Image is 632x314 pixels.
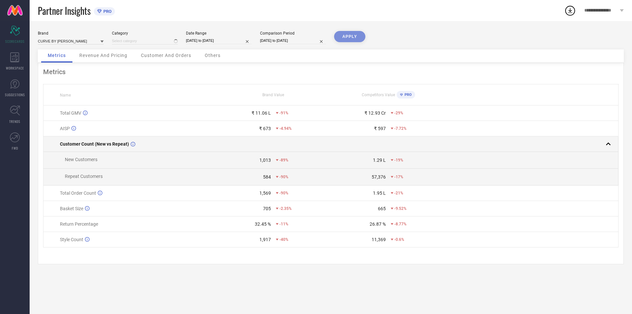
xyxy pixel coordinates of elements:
div: 1.95 L [373,190,386,196]
div: 32.45 % [255,221,271,227]
span: -2.35% [279,206,292,211]
span: -17% [394,175,403,179]
div: Category [112,31,178,36]
span: Competitors Value [362,93,395,97]
div: 665 [378,206,386,211]
input: Select date range [186,37,252,44]
div: 1.29 L [373,157,386,163]
span: Total Order Count [60,190,96,196]
span: -90% [279,191,288,195]
span: -9.52% [394,206,407,211]
span: Metrics [48,53,66,58]
span: Style Count [60,237,83,242]
span: -19% [394,158,403,162]
span: Name [60,93,71,98]
div: 705 [263,206,271,211]
span: PRO [102,9,112,14]
div: ₹ 597 [374,126,386,131]
span: -4.94% [279,126,292,131]
span: New Customers [65,157,97,162]
span: SCORECARDS [5,39,25,44]
span: Customer Count (New vs Repeat) [60,141,129,147]
span: -7.72% [394,126,407,131]
span: -89% [279,158,288,162]
div: Brand [38,31,104,36]
div: 584 [263,174,271,180]
span: PRO [403,93,412,97]
span: -0.6% [394,237,404,242]
input: Select comparison period [260,37,326,44]
span: WORKSPACE [6,66,24,71]
span: Repeat Customers [65,174,103,179]
span: Partner Insights [38,4,91,17]
span: Return Percentage [60,221,98,227]
div: 11,369 [372,237,386,242]
span: -40% [279,237,288,242]
span: -91% [279,111,288,115]
span: AISP [60,126,70,131]
div: Metrics [43,68,619,76]
div: 1,013 [259,157,271,163]
div: 57,376 [372,174,386,180]
span: TRENDS [9,119,20,124]
span: -29% [394,111,403,115]
span: -21% [394,191,403,195]
div: 1,569 [259,190,271,196]
span: -90% [279,175,288,179]
span: Total GMV [60,110,81,116]
div: Comparison Period [260,31,326,36]
div: 1,917 [259,237,271,242]
span: -11% [279,222,288,226]
span: FWD [12,146,18,151]
span: Others [205,53,221,58]
span: -8.77% [394,222,407,226]
div: 26.87 % [370,221,386,227]
div: ₹ 673 [259,126,271,131]
span: SUGGESTIONS [5,92,25,97]
div: ₹ 11.06 L [251,110,271,116]
div: Open download list [564,5,576,16]
div: Date Range [186,31,252,36]
span: Basket Size [60,206,83,211]
span: Brand Value [262,93,284,97]
div: ₹ 12.93 Cr [364,110,386,116]
span: Customer And Orders [141,53,191,58]
span: Revenue And Pricing [79,53,127,58]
